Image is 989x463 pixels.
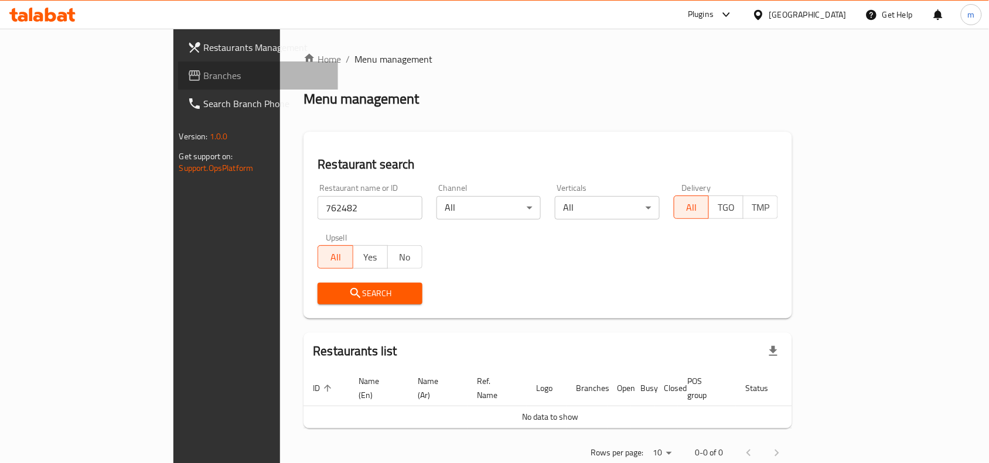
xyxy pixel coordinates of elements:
[654,371,678,406] th: Closed
[477,374,513,402] span: Ref. Name
[210,129,228,144] span: 1.0.0
[688,8,714,22] div: Plugins
[591,445,643,460] p: Rows per page:
[313,381,335,395] span: ID
[745,381,783,395] span: Status
[682,184,711,192] label: Delivery
[648,444,676,462] div: Rows per page:
[759,337,787,365] div: Export file
[968,8,975,21] span: m
[318,245,353,269] button: All
[313,342,397,360] h2: Restaurants list
[354,52,432,66] span: Menu management
[178,33,339,61] a: Restaurants Management
[204,68,329,83] span: Branches
[418,374,453,402] span: Name (Ar)
[674,196,709,219] button: All
[567,371,608,406] th: Branches
[393,249,418,266] span: No
[695,445,723,460] p: 0-0 of 0
[178,90,339,118] a: Search Branch Phone
[318,283,422,304] button: Search
[318,196,422,220] input: Search for restaurant name or ID..
[326,234,347,242] label: Upsell
[714,199,739,216] span: TGO
[748,199,773,216] span: TMP
[179,160,254,176] a: Support.OpsPlatform
[204,97,329,111] span: Search Branch Phone
[436,196,541,220] div: All
[346,52,350,66] li: /
[523,409,579,424] span: No data to show
[555,196,660,220] div: All
[387,245,422,269] button: No
[631,371,654,406] th: Busy
[179,149,233,164] span: Get support on:
[204,40,329,54] span: Restaurants Management
[527,371,567,406] th: Logo
[608,371,631,406] th: Open
[303,52,792,66] nav: breadcrumb
[769,8,847,21] div: [GEOGRAPHIC_DATA]
[178,61,339,90] a: Branches
[179,129,208,144] span: Version:
[303,90,419,108] h2: Menu management
[353,245,388,269] button: Yes
[327,286,413,301] span: Search
[687,374,722,402] span: POS group
[743,196,778,219] button: TMP
[318,156,778,173] h2: Restaurant search
[323,249,348,266] span: All
[303,371,838,428] table: enhanced table
[358,249,383,266] span: Yes
[679,199,704,216] span: All
[708,196,744,219] button: TGO
[359,374,394,402] span: Name (En)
